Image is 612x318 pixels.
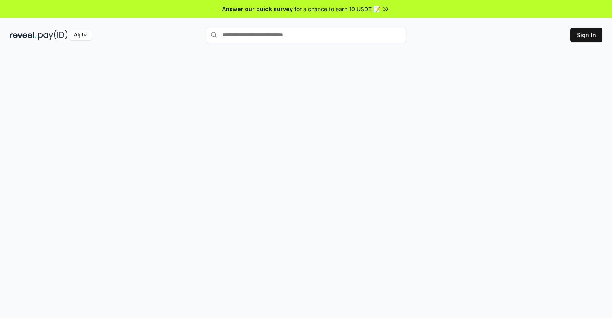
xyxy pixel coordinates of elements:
[69,30,92,40] div: Alpha
[570,28,602,42] button: Sign In
[10,30,36,40] img: reveel_dark
[294,5,380,13] span: for a chance to earn 10 USDT 📝
[222,5,293,13] span: Answer our quick survey
[38,30,68,40] img: pay_id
